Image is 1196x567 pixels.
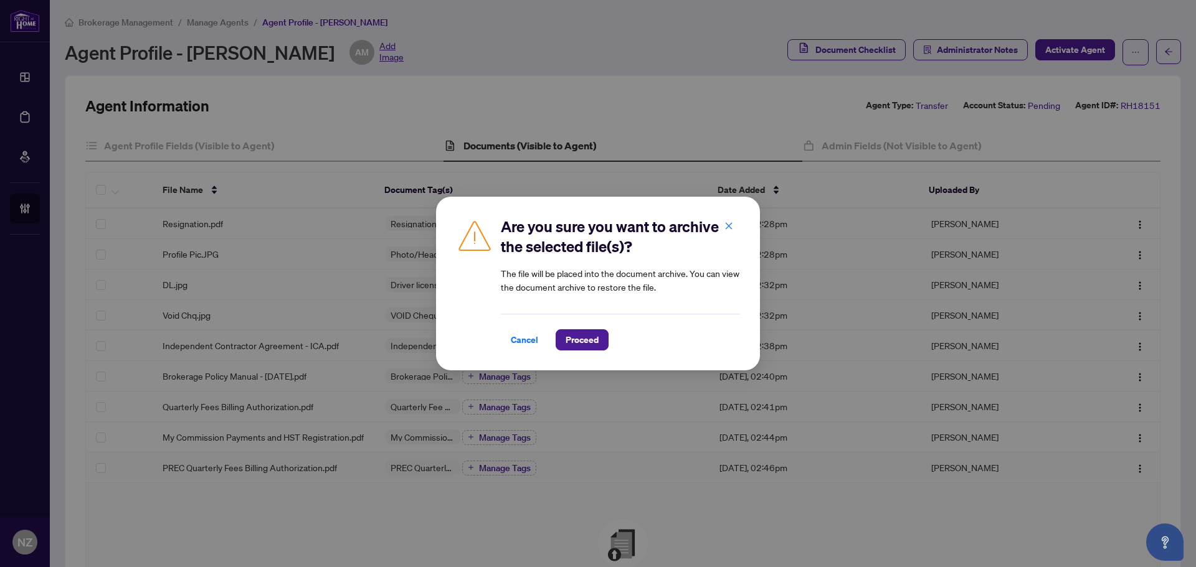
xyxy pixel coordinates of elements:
[1146,523,1184,561] button: Open asap
[566,330,599,350] span: Proceed
[456,217,493,254] img: Caution Icon
[556,329,609,350] button: Proceed
[501,217,740,256] h2: Are you sure you want to archive the selected file(s)?
[501,266,740,294] article: The file will be placed into the document archive. You can view the document archive to restore t...
[501,329,548,350] button: Cancel
[511,330,538,350] span: Cancel
[724,222,733,230] span: close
